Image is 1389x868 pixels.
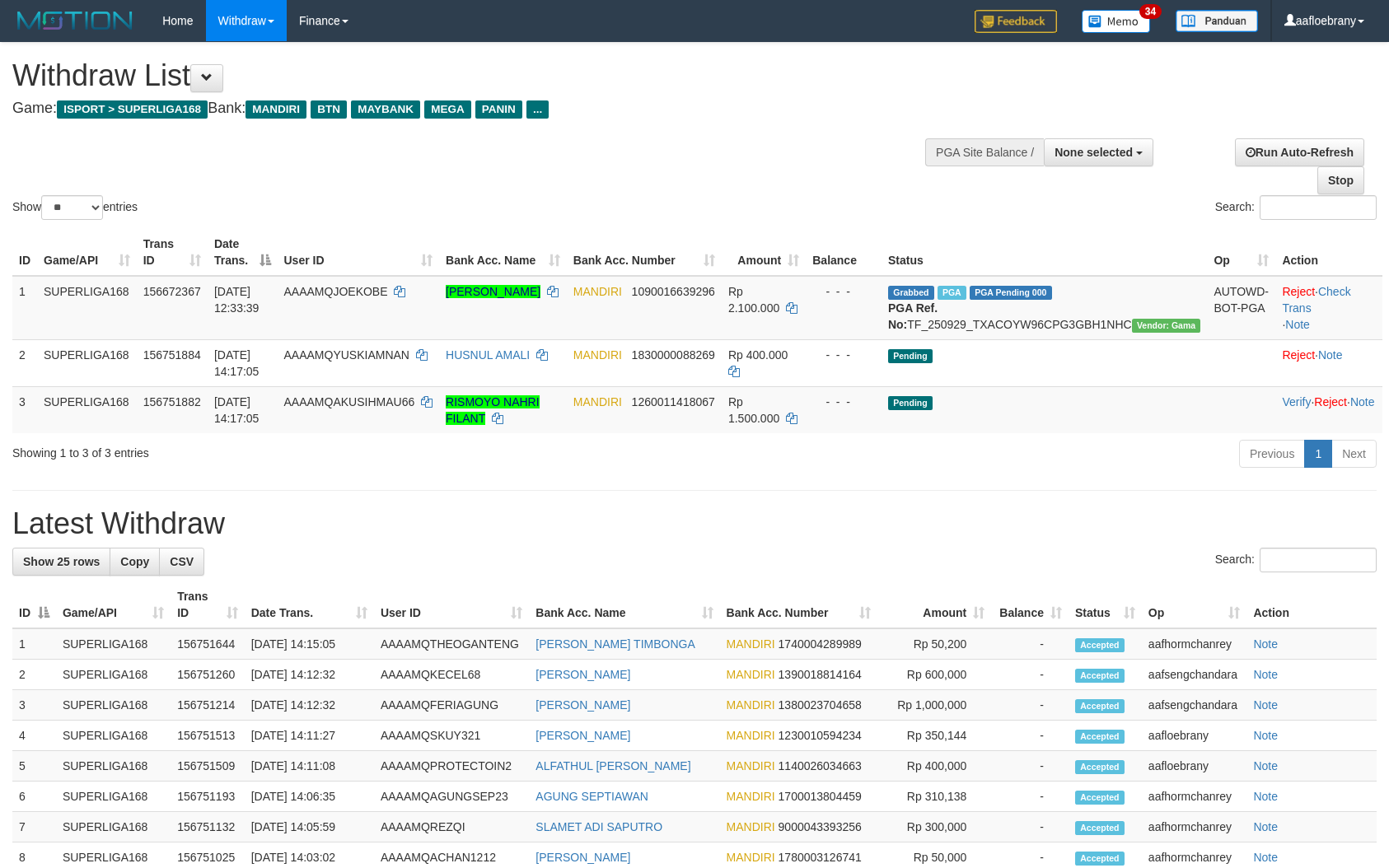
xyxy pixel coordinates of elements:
[1253,790,1278,803] a: Note
[727,668,775,681] span: MANDIRI
[171,660,245,690] td: 156751260
[246,100,306,119] span: MANDIRI
[877,782,991,812] td: Rp 310,138
[727,790,775,803] span: MANDIRI
[351,100,420,119] span: MAYBANK
[728,285,779,315] span: Rp 2.100.000
[374,812,529,842] td: AAAAMQREZQI
[1304,440,1332,468] a: 1
[1235,138,1364,166] a: Run Auto-Refresh
[284,348,409,362] span: AAAAMQYUSKIAMNAN
[12,548,110,576] a: Show 25 rows
[529,581,719,628] th: Bank Acc. Name: activate to sort column ascending
[374,690,529,721] td: AAAAMQFERIAGUNG
[727,851,775,864] span: MANDIRI
[877,690,991,721] td: Rp 1,000,000
[439,229,567,276] th: Bank Acc. Name: activate to sort column ascending
[120,555,149,568] span: Copy
[12,507,1377,540] h1: Latest Withdraw
[1207,276,1275,340] td: AUTOWD-BOT-PGA
[424,100,471,119] span: MEGA
[1282,285,1350,315] a: Check Trans
[41,195,103,220] select: Showentries
[56,721,171,751] td: SUPERLIGA168
[877,812,991,842] td: Rp 300,000
[535,790,648,803] a: AGUNG SEPTIAWAN
[374,628,529,660] td: AAAAMQTHEOGANTENG
[1215,548,1377,572] label: Search:
[1246,581,1377,628] th: Action
[208,229,278,276] th: Date Trans.: activate to sort column descending
[1142,628,1247,660] td: aafhormchanrey
[171,751,245,782] td: 156751509
[991,628,1069,660] td: -
[882,229,1207,276] th: Status
[991,581,1069,628] th: Balance: activate to sort column ascending
[1142,782,1247,812] td: aafhormchanrey
[12,690,56,721] td: 3
[877,581,991,628] th: Amount: activate to sort column ascending
[284,395,415,408] span: AAAAMQAKUSIHMAU66
[278,229,440,276] th: User ID: activate to sort column ascending
[1260,548,1377,572] input: Search:
[727,729,775,742] span: MANDIRI
[877,751,991,782] td: Rp 400,000
[1082,10,1151,33] img: Button%20Memo.svg
[37,229,137,276] th: Game/API: activate to sort column ascending
[1207,229,1275,276] th: Op: activate to sort column ascending
[535,851,630,864] a: [PERSON_NAME]
[779,668,862,681] span: Copy 1390018814164 to clipboard
[374,581,529,628] th: User ID: activate to sort column ascending
[1044,138,1153,166] button: None selected
[573,285,622,298] span: MANDIRI
[632,348,715,362] span: Copy 1830000088269 to clipboard
[877,628,991,660] td: Rp 50,200
[1275,386,1382,433] td: · ·
[1142,581,1247,628] th: Op: activate to sort column ascending
[1075,821,1125,835] span: Accepted
[1142,690,1247,721] td: aafsengchandara
[779,729,862,742] span: Copy 1230010594234 to clipboard
[1275,276,1382,340] td: · ·
[1069,581,1142,628] th: Status: activate to sort column ascending
[12,438,567,461] div: Showing 1 to 3 of 3 entries
[1253,851,1278,864] a: Note
[1132,319,1201,333] span: Vendor URL: https://trx31.1velocity.biz
[56,660,171,690] td: SUPERLIGA168
[1215,195,1377,220] label: Search:
[806,229,882,276] th: Balance
[12,812,56,842] td: 7
[1075,638,1125,652] span: Accepted
[170,555,194,568] span: CSV
[991,690,1069,721] td: -
[727,759,775,772] span: MANDIRI
[12,276,37,340] td: 1
[1285,318,1310,331] a: Note
[779,759,862,772] span: Copy 1140026034663 to clipboard
[1317,166,1364,194] a: Stop
[567,229,722,276] th: Bank Acc. Number: activate to sort column ascending
[446,395,540,425] a: RISMOYO NAHRI FILANT
[779,698,862,712] span: Copy 1380023704658 to clipboard
[812,394,875,410] div: - - -
[56,812,171,842] td: SUPERLIGA168
[12,339,37,386] td: 2
[12,59,910,92] h1: Withdraw List
[374,782,529,812] td: AAAAMQAGUNGSEP23
[214,395,260,425] span: [DATE] 14:17:05
[888,301,938,331] b: PGA Ref. No:
[727,820,775,833] span: MANDIRI
[245,721,374,751] td: [DATE] 14:11:27
[245,660,374,690] td: [DATE] 14:12:32
[1275,229,1382,276] th: Action
[311,100,347,119] span: BTN
[12,660,56,690] td: 2
[938,286,966,300] span: Marked by aafsengchandara
[446,285,540,298] a: [PERSON_NAME]
[23,555,100,568] span: Show 25 rows
[56,782,171,812] td: SUPERLIGA168
[727,637,775,651] span: MANDIRI
[970,286,1052,300] span: PGA Pending
[722,229,806,276] th: Amount: activate to sort column ascending
[1139,4,1162,19] span: 34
